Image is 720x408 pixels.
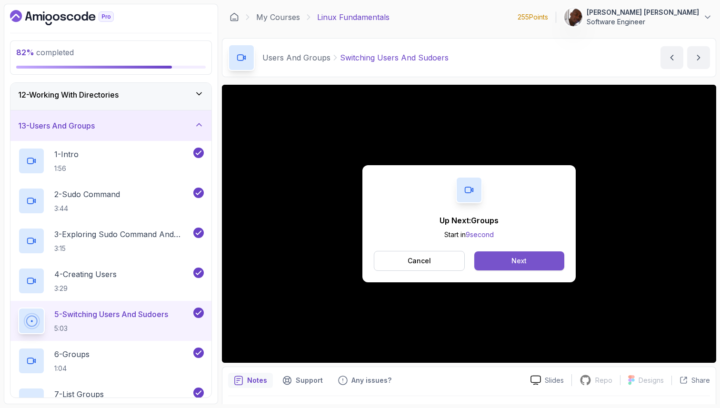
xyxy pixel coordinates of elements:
[10,10,136,25] a: Dashboard
[54,348,90,360] p: 6 - Groups
[18,268,204,294] button: 4-Creating Users3:29
[10,110,211,141] button: 13-Users And Groups
[332,373,397,388] button: Feedback button
[54,204,120,213] p: 3:44
[340,52,449,63] p: Switching Users And Sudoers
[511,256,527,266] div: Next
[671,376,710,385] button: Share
[466,230,494,239] span: 9 second
[440,215,499,226] p: Up Next: Groups
[564,8,712,27] button: user profile image[PERSON_NAME] [PERSON_NAME]Software Engineer
[687,46,710,69] button: next content
[256,11,300,23] a: My Courses
[18,308,204,334] button: 5-Switching Users And Sudoers5:03
[595,376,612,385] p: Repo
[18,348,204,374] button: 6-Groups1:04
[545,376,564,385] p: Slides
[262,52,330,63] p: Users And Groups
[440,230,499,239] p: Start in
[54,189,120,200] p: 2 - Sudo Command
[660,46,683,69] button: previous content
[16,48,74,57] span: completed
[317,11,390,23] p: Linux Fundamentals
[54,284,117,293] p: 3:29
[54,149,79,160] p: 1 - Intro
[54,244,191,253] p: 3:15
[230,12,239,22] a: Dashboard
[54,229,191,240] p: 3 - Exploring Sudo Command And Sudo List
[54,164,79,173] p: 1:56
[247,376,267,385] p: Notes
[277,373,329,388] button: Support button
[518,12,548,22] p: 255 Points
[351,376,391,385] p: Any issues?
[18,148,204,174] button: 1-Intro1:56
[564,8,582,26] img: user profile image
[54,269,117,280] p: 4 - Creating Users
[587,17,699,27] p: Software Engineer
[587,8,699,17] p: [PERSON_NAME] [PERSON_NAME]
[54,364,90,373] p: 1:04
[474,251,564,270] button: Next
[18,228,204,254] button: 3-Exploring Sudo Command And Sudo List3:15
[54,388,104,400] p: 7 - List Groups
[18,89,119,100] h3: 12 - Working With Directories
[228,373,273,388] button: notes button
[54,308,168,320] p: 5 - Switching Users And Sudoers
[222,85,716,363] iframe: 5 - Switching users and Sudoers
[18,120,95,131] h3: 13 - Users And Groups
[16,48,34,57] span: 82 %
[10,80,211,110] button: 12-Working With Directories
[54,324,168,333] p: 5:03
[639,376,664,385] p: Designs
[691,376,710,385] p: Share
[408,256,431,266] p: Cancel
[523,375,571,385] a: Slides
[18,188,204,214] button: 2-Sudo Command3:44
[374,251,465,271] button: Cancel
[296,376,323,385] p: Support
